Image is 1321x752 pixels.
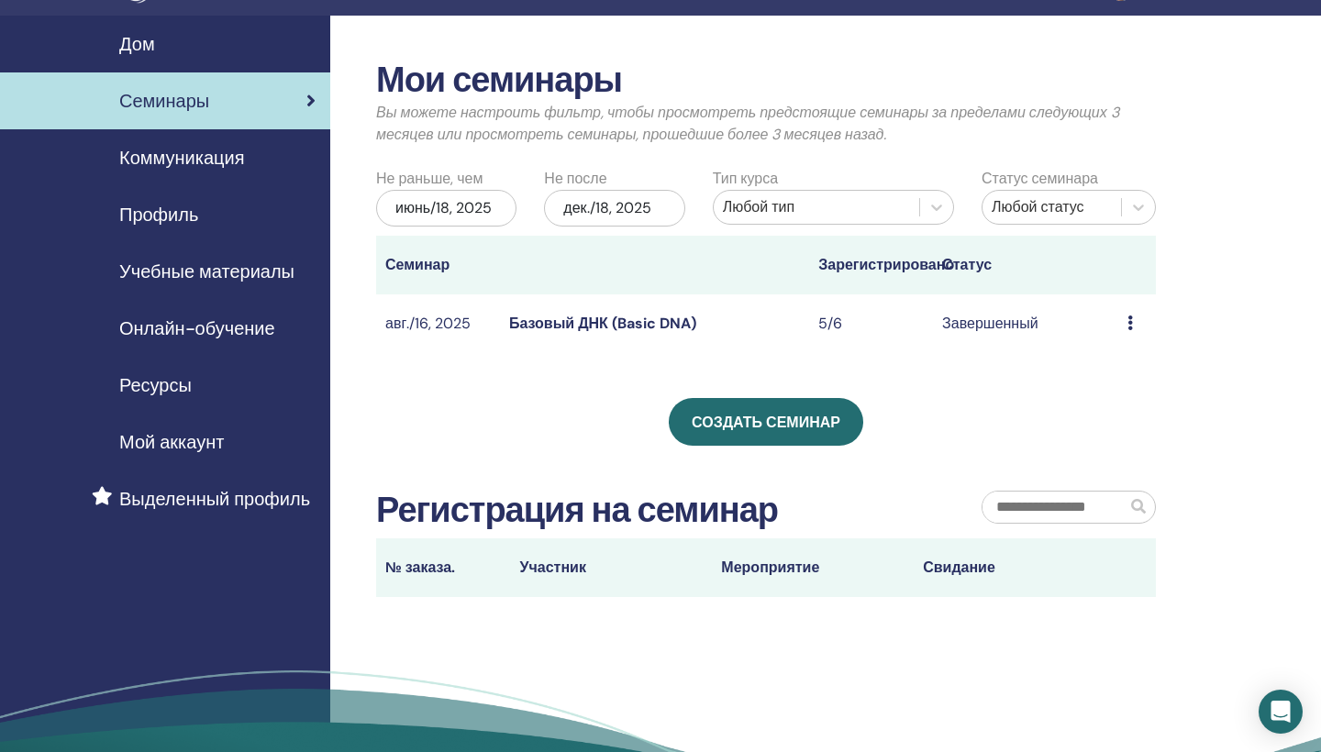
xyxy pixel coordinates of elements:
[713,168,778,190] label: Тип курса
[376,60,1156,102] h2: Мои семинары
[119,258,294,285] span: Учебные материалы
[723,196,910,218] div: Любой тип
[692,413,840,432] span: Создать семинар
[544,190,684,227] div: дек./18, 2025
[511,538,713,597] th: Участник
[933,294,1118,354] td: Завершенный
[119,485,310,513] span: Выделенный профиль
[119,428,224,456] span: Мой аккаунт
[376,490,778,532] h2: Регистрация на семинар
[544,168,606,190] label: Не после
[119,144,244,171] span: Коммуникация
[1259,690,1303,734] div: Open Intercom Messenger
[376,168,483,190] label: Не раньше, чем
[809,294,933,354] td: 5/6
[712,538,914,597] th: Мероприятие
[992,196,1112,218] div: Любой статус
[933,236,1118,294] th: Статус
[119,371,192,399] span: Ресурсы
[376,236,500,294] th: Семинар
[914,538,1116,597] th: Свидание
[982,168,1098,190] label: Статус семинара
[509,314,696,333] a: Базовый ДНК (Basic DNA)
[376,102,1156,146] p: Вы можете настроить фильтр, чтобы просмотреть предстоящие семинары за пределами следующих 3 месяц...
[376,294,500,354] td: авг./16, 2025
[669,398,863,446] a: Создать семинар
[809,236,933,294] th: Зарегистрировано
[119,315,275,342] span: Онлайн-обучение
[119,30,155,58] span: Дом
[376,538,511,597] th: № заказа.
[119,201,198,228] span: Профиль
[119,87,209,115] span: Семинары
[376,190,516,227] div: июнь/18, 2025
